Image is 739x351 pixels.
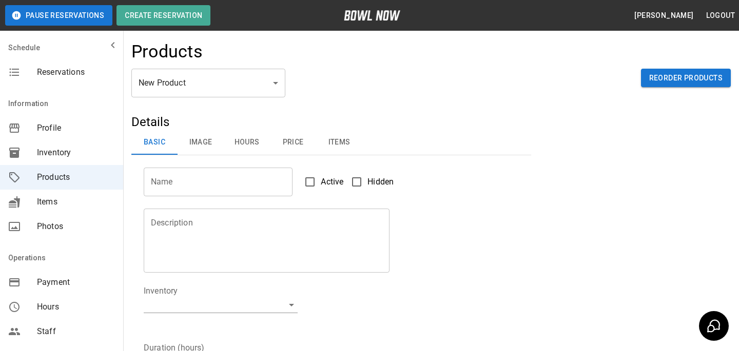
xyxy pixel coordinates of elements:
button: Reorder Products [641,69,731,88]
button: Pause Reservations [5,5,112,26]
span: Photos [37,220,115,233]
span: Hours [37,301,115,313]
button: Hours [224,130,270,155]
span: Active [321,176,343,188]
span: Profile [37,122,115,134]
legend: Inventory [144,285,178,297]
span: Inventory [37,147,115,159]
span: Staff [37,325,115,338]
div: New Product [131,69,285,97]
span: Hidden [367,176,394,188]
span: Products [37,171,115,183]
span: Items [37,196,115,208]
span: Reservations [37,66,115,78]
button: Create Reservation [116,5,210,26]
button: Image [178,130,224,155]
h5: Details [131,114,531,130]
button: [PERSON_NAME] [630,6,697,25]
button: Logout [702,6,739,25]
img: logo [344,10,400,20]
label: Hidden products will not be visible to customers. You can still create and use them for bookings. [346,171,394,193]
h4: Products [131,41,203,63]
button: Items [316,130,362,155]
div: basic tabs example [131,130,531,155]
span: Payment [37,276,115,288]
button: Price [270,130,316,155]
button: Basic [131,130,178,155]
